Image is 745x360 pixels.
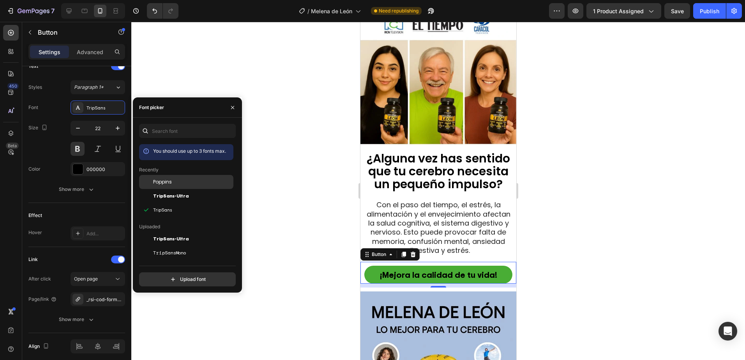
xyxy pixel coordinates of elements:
[139,223,160,230] p: Uploaded
[28,123,49,133] div: Size
[77,48,103,56] p: Advanced
[700,7,719,15] div: Publish
[139,272,236,286] button: Upload font
[28,296,57,303] div: Page/link
[87,166,123,173] div: 000000
[153,235,189,242] span: TripSans-Ultra
[28,104,38,111] div: Font
[719,322,737,341] div: Open Intercom Messenger
[153,249,186,256] span: TripSansMono
[153,206,172,214] span: TripSans
[311,7,352,15] span: Melena de León
[59,185,95,193] div: Show more
[87,296,123,303] div: _rsi-cod-form-is-gempage _rsi-cod-form-gempages-button-overwrite
[28,182,125,196] button: Show more
[28,166,41,173] div: Color
[360,22,516,360] iframe: Design area
[7,83,19,89] div: 450
[169,275,206,283] div: Upload font
[71,272,125,286] button: Open page
[28,256,38,263] div: Link
[74,276,98,282] span: Open page
[139,166,159,173] p: Recently
[153,178,172,185] span: Poppins
[3,3,58,19] button: 7
[139,124,236,138] input: Search font
[28,63,38,70] div: Text
[6,143,19,149] div: Beta
[147,3,178,19] div: Undo/Redo
[28,341,51,352] div: Align
[71,80,125,94] button: Paragraph 1*
[39,48,60,56] p: Settings
[38,28,104,37] p: Button
[379,7,418,14] span: Need republishing
[693,3,726,19] button: Publish
[74,84,104,91] span: Paragraph 1*
[87,104,123,111] div: TripSans
[664,3,690,19] button: Save
[307,7,309,15] span: /
[593,7,644,15] span: 1 product assigned
[28,312,125,326] button: Show more
[153,148,226,154] span: You should use up to 3 fonts max.
[87,230,123,237] div: Add...
[153,192,189,199] span: TripSans-Ultra
[28,229,42,236] div: Hover
[586,3,661,19] button: 1 product assigned
[28,84,42,91] div: Styles
[59,316,95,323] div: Show more
[28,212,42,219] div: Effect
[51,6,55,16] p: 7
[28,275,51,282] div: After click
[671,8,684,14] span: Save
[139,104,164,111] div: Font picker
